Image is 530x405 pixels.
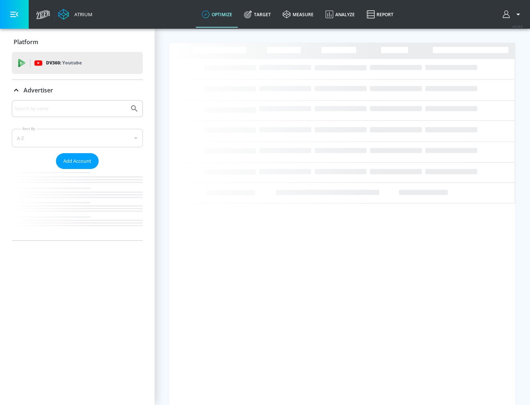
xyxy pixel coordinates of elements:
[24,86,53,94] p: Advertiser
[277,1,319,28] a: measure
[58,9,92,20] a: Atrium
[71,11,92,18] div: Atrium
[12,129,143,147] div: A-Z
[238,1,277,28] a: Target
[361,1,399,28] a: Report
[62,59,82,67] p: Youtube
[63,157,91,165] span: Add Account
[512,24,523,28] span: v 4.24.0
[196,1,238,28] a: optimize
[319,1,361,28] a: Analyze
[12,52,143,74] div: DV360: Youtube
[12,80,143,101] div: Advertiser
[56,153,99,169] button: Add Account
[15,104,126,113] input: Search by name
[12,32,143,52] div: Platform
[46,59,82,67] p: DV360:
[21,126,37,131] label: Sort By
[12,169,143,240] nav: list of Advertiser
[12,100,143,240] div: Advertiser
[14,38,38,46] p: Platform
